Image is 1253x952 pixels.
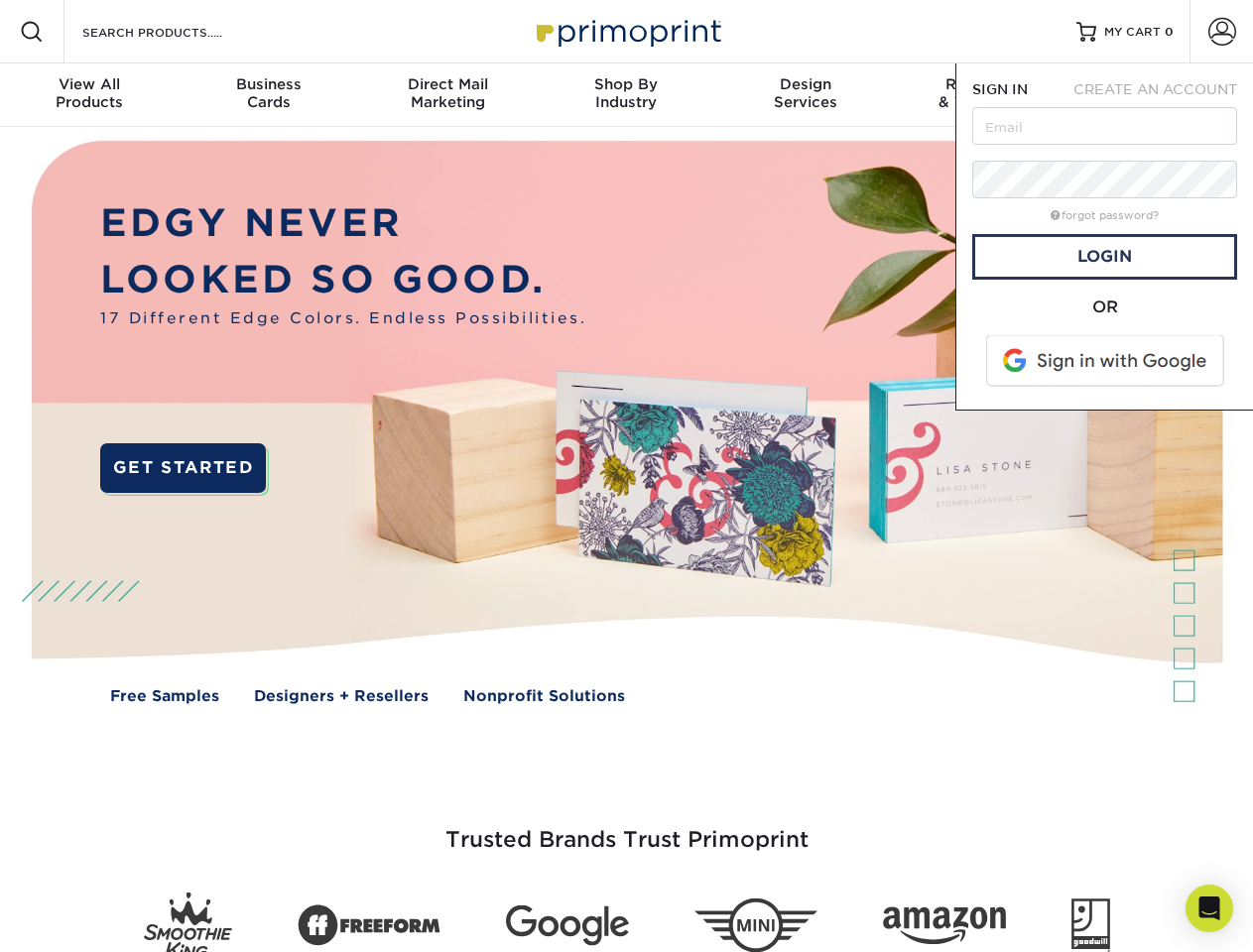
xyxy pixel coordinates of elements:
p: EDGY NEVER [100,195,586,252]
span: Design [716,75,895,93]
a: Shop ByIndustry [537,63,715,127]
input: SEARCH PRODUCTS..... [80,20,274,44]
span: Shop By [537,75,715,93]
a: forgot password? [1051,209,1159,222]
a: Nonprofit Solutions [463,685,625,708]
div: OR [972,296,1237,319]
span: Business [179,75,357,93]
div: Industry [537,75,715,111]
img: Google [506,905,629,946]
a: Designers + Resellers [254,685,429,708]
img: Primoprint [528,10,726,53]
h3: Trusted Brands Trust Primoprint [47,779,1207,877]
a: Free Samples [110,685,219,708]
a: Resources& Templates [895,63,1073,127]
img: Amazon [883,907,1006,945]
span: MY CART [1104,24,1161,41]
a: Login [972,234,1237,280]
img: Goodwill [1071,898,1110,952]
div: Cards [179,75,357,111]
span: 0 [1165,25,1174,39]
span: Resources [895,75,1073,93]
span: 17 Different Edge Colors. Endless Possibilities. [100,307,586,330]
span: CREATE AN ACCOUNT [1073,81,1237,97]
input: Email [972,107,1237,145]
div: Marketing [358,75,537,111]
div: Services [716,75,895,111]
span: Direct Mail [358,75,537,93]
div: Open Intercom Messenger [1186,885,1233,932]
a: BusinessCards [179,63,357,127]
a: GET STARTED [100,443,266,493]
div: & Templates [895,75,1073,111]
a: Direct MailMarketing [358,63,537,127]
span: SIGN IN [972,81,1028,97]
a: DesignServices [716,63,895,127]
p: LOOKED SO GOOD. [100,252,586,308]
